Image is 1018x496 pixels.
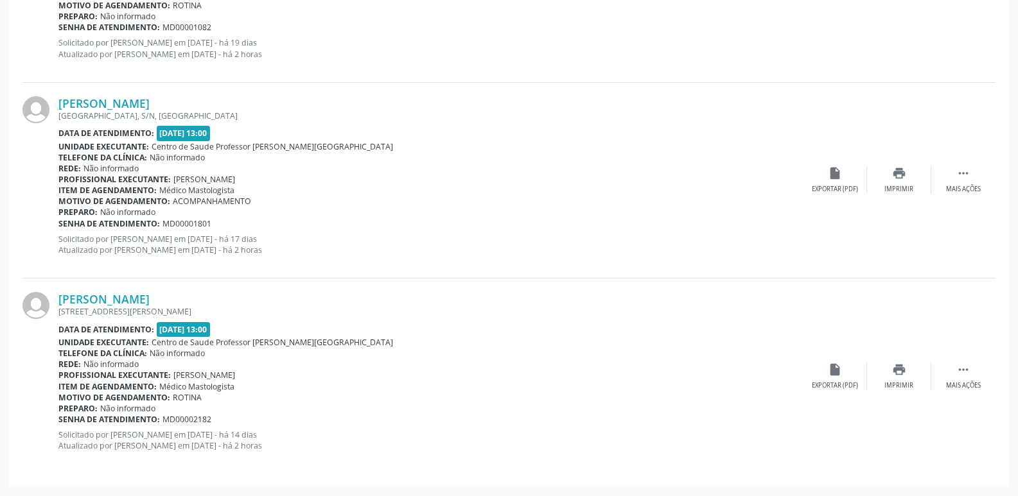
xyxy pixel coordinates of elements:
[892,166,906,180] i: print
[58,163,81,174] b: Rede:
[58,141,149,152] b: Unidade executante:
[58,359,81,370] b: Rede:
[173,196,251,207] span: ACOMPANHAMENTO
[828,363,842,377] i: insert_drive_file
[58,152,147,163] b: Telefone da clínica:
[892,363,906,377] i: print
[150,152,205,163] span: Não informado
[946,185,981,194] div: Mais ações
[58,110,803,121] div: [GEOGRAPHIC_DATA], S/N, [GEOGRAPHIC_DATA]
[828,166,842,180] i: insert_drive_file
[173,174,235,185] span: [PERSON_NAME]
[58,381,157,392] b: Item de agendamento:
[157,322,211,337] span: [DATE] 13:00
[884,381,913,390] div: Imprimir
[58,429,803,451] p: Solicitado por [PERSON_NAME] em [DATE] - há 14 dias Atualizado por [PERSON_NAME] em [DATE] - há 2...
[58,234,803,255] p: Solicitado por [PERSON_NAME] em [DATE] - há 17 dias Atualizado por [PERSON_NAME] em [DATE] - há 2...
[58,348,147,359] b: Telefone da clínica:
[162,218,211,229] span: MD00001801
[58,96,150,110] a: [PERSON_NAME]
[58,174,171,185] b: Profissional executante:
[157,126,211,141] span: [DATE] 13:00
[956,166,970,180] i: 
[173,392,202,403] span: ROTINA
[58,392,170,403] b: Motivo de agendamento:
[58,207,98,218] b: Preparo:
[58,403,98,414] b: Preparo:
[58,292,150,306] a: [PERSON_NAME]
[58,218,160,229] b: Senha de atendimento:
[884,185,913,194] div: Imprimir
[946,381,981,390] div: Mais ações
[162,22,211,33] span: MD00001082
[58,370,171,381] b: Profissional executante:
[58,337,149,348] b: Unidade executante:
[22,96,49,123] img: img
[100,403,155,414] span: Não informado
[152,337,393,348] span: Centro de Saude Professor [PERSON_NAME][GEOGRAPHIC_DATA]
[83,359,139,370] span: Não informado
[58,185,157,196] b: Item de agendamento:
[150,348,205,359] span: Não informado
[58,306,803,317] div: [STREET_ADDRESS][PERSON_NAME]
[83,163,139,174] span: Não informado
[159,381,234,392] span: Médico Mastologista
[812,185,858,194] div: Exportar (PDF)
[58,11,98,22] b: Preparo:
[58,37,803,59] p: Solicitado por [PERSON_NAME] em [DATE] - há 19 dias Atualizado por [PERSON_NAME] em [DATE] - há 2...
[162,414,211,425] span: MD00002182
[173,370,235,381] span: [PERSON_NAME]
[58,196,170,207] b: Motivo de agendamento:
[956,363,970,377] i: 
[100,11,155,22] span: Não informado
[58,128,154,139] b: Data de atendimento:
[100,207,155,218] span: Não informado
[152,141,393,152] span: Centro de Saude Professor [PERSON_NAME][GEOGRAPHIC_DATA]
[58,414,160,425] b: Senha de atendimento:
[58,324,154,335] b: Data de atendimento:
[58,22,160,33] b: Senha de atendimento:
[22,292,49,319] img: img
[812,381,858,390] div: Exportar (PDF)
[159,185,234,196] span: Médico Mastologista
